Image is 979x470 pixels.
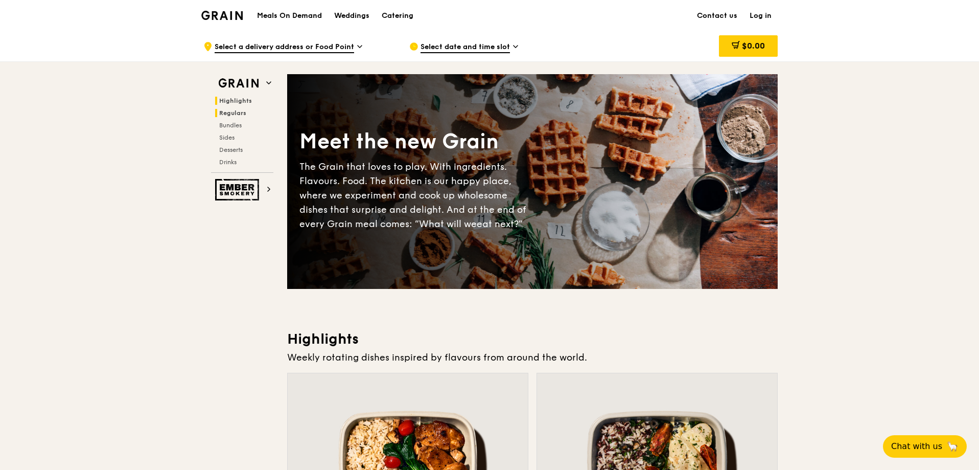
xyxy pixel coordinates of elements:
span: Highlights [219,97,252,104]
a: Catering [376,1,419,31]
span: 🦙 [946,440,959,453]
div: Weekly rotating dishes inspired by flavours from around the world. [287,350,778,365]
span: Select date and time slot [421,42,510,53]
h1: Meals On Demand [257,11,322,21]
span: $0.00 [742,41,765,51]
span: Regulars [219,109,246,117]
span: eat next?” [477,218,523,230]
a: Log in [743,1,778,31]
span: Sides [219,134,235,141]
span: Chat with us [891,440,942,453]
a: Weddings [328,1,376,31]
h3: Highlights [287,330,778,348]
span: Drinks [219,159,237,166]
a: Contact us [691,1,743,31]
span: Select a delivery address or Food Point [215,42,354,53]
span: Bundles [219,122,242,129]
div: Weddings [334,1,369,31]
img: Ember Smokery web logo [215,179,262,200]
div: Meet the new Grain [299,128,532,155]
img: Grain web logo [215,74,262,93]
span: Desserts [219,146,243,153]
div: The Grain that loves to play. With ingredients. Flavours. Food. The kitchen is our happy place, w... [299,160,532,231]
div: Catering [382,1,413,31]
img: Grain [201,11,243,20]
button: Chat with us🦙 [883,435,967,458]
